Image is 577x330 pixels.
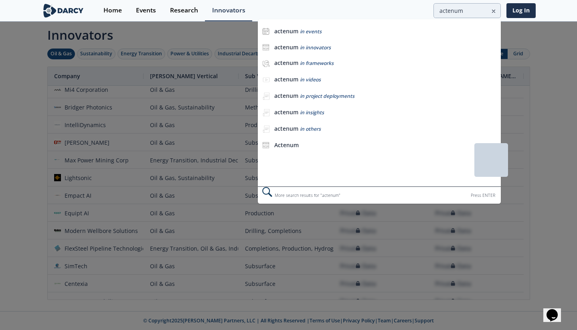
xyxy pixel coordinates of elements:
div: Home [103,7,122,14]
img: icon [262,44,269,51]
span: in events [300,28,322,35]
img: logo-wide.svg [42,4,85,18]
span: in project deployments [300,93,354,99]
span: in others [300,126,321,132]
b: actenum [274,92,298,99]
span: in insights [300,109,324,116]
b: actenum [274,27,298,35]
span: in videos [300,76,321,83]
img: icon [262,28,269,35]
div: More search results for " actenum " [258,186,500,204]
b: actenum [274,59,298,67]
div: Events [136,7,156,14]
div: Press ENTER [471,191,495,200]
b: actenum [274,108,298,116]
b: actenum [274,43,298,51]
input: Advanced Search [433,3,501,18]
div: Innovators [212,7,245,14]
img: icon [262,142,269,149]
b: actenum [274,75,298,83]
span: in innovators [300,44,331,51]
iframe: chat widget [543,298,569,322]
a: Log In [506,3,536,18]
b: actenum [274,125,298,132]
div: Research [170,7,198,14]
span: in frameworks [300,60,334,67]
div: Actenum [274,142,470,149]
